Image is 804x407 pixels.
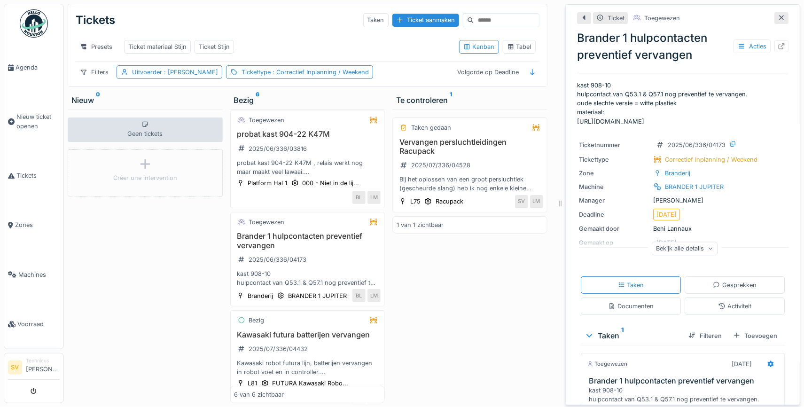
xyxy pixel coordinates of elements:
div: Tabel [507,42,531,51]
div: SV [515,195,528,208]
div: Racupack [436,197,463,206]
div: Zone [579,169,649,178]
div: Nieuw [71,94,219,106]
div: Bekijk alle details [652,242,718,255]
span: Voorraad [17,320,60,329]
div: Kawasaki robot futura lijn, batterijen vervangen in robot voet en in controller. Deze staan in ee... [234,359,381,376]
span: Machines [18,270,60,279]
div: Branderij [248,291,273,300]
div: Presets [76,40,117,54]
span: Agenda [16,63,60,72]
div: Toegewezen [644,14,680,23]
a: Tickets [4,151,63,200]
div: kast 908-10 hulpcontact van Q53.1 & Q57.1 nog preventief te vervangen. oude slechte versie = witt... [234,269,381,287]
div: Taken [363,13,389,27]
div: Uitvoerder [132,68,218,77]
div: Gemaakt door [579,224,649,233]
div: Kanban [463,42,495,51]
div: Toegewezen [249,218,285,227]
div: BL [352,289,366,302]
sup: 1 [621,330,624,341]
div: Taken [618,281,644,290]
h3: Vervangen persluchtleidingen Racupack [397,138,543,156]
a: Machines [4,250,63,299]
li: SV [8,360,22,375]
div: Bezig [249,316,265,325]
h3: Brander 1 hulpcontacten preventief vervangen [234,232,381,250]
a: Zones [4,200,63,250]
div: LM [530,195,543,208]
span: : Correctief Inplanning / Weekend [271,69,369,76]
div: Acties [734,39,771,53]
div: Branderij [665,169,690,178]
div: Deadline [579,210,649,219]
sup: 6 [256,94,260,106]
div: Ticket materiaal Stijn [128,42,187,51]
div: Machine [579,182,649,191]
h3: Brander 1 hulpcontacten preventief vervangen [589,376,781,385]
div: 2025/07/336/04528 [411,161,470,170]
div: Tickettype [579,155,649,164]
span: : [PERSON_NAME] [162,69,218,76]
div: 2025/06/336/03816 [249,144,307,153]
div: FUTURA Kawasaki Robo... [273,379,349,388]
div: 2025/07/336/04432 [249,344,308,353]
div: Bij het oplossen van een groot persluchtlek (gescheurde slang) heb ik nog enkele kleine lekken op... [397,175,543,193]
div: BRANDER 1 JUPITER [289,291,347,300]
div: Gesprekken [713,281,757,290]
div: Te controleren [396,94,544,106]
div: Technicus [26,357,60,364]
div: LM [367,191,381,204]
span: Zones [15,220,60,229]
li: [PERSON_NAME] [26,357,60,377]
div: Tickets [76,8,115,32]
div: Toegewezen [249,116,285,125]
div: L75 [410,197,421,206]
div: Créer une intervention [113,173,177,182]
img: Badge_color-CXgf-gQk.svg [20,9,48,38]
div: Geen tickets [68,117,223,142]
a: SV Technicus[PERSON_NAME] [8,357,60,380]
div: 000 - Niet in de lij... [303,179,359,188]
div: 2025/06/336/04173 [249,255,307,264]
div: 1 van 1 zichtbaar [397,220,444,229]
div: Beni Lannaux [579,224,787,233]
div: Ticket [608,14,624,23]
p: kast 908-10 hulpcontact van Q53.1 & Q57.1 nog preventief te vervangen. oude slechte versie = witt... [577,81,788,126]
div: Manager [579,196,649,205]
div: Ticketnummer [579,141,649,149]
a: Agenda [4,43,63,92]
div: [DATE] [732,360,752,368]
div: BRANDER 1 JUPITER [665,182,724,191]
div: Volgorde op Deadline [453,65,523,79]
div: BL [352,191,366,204]
div: Taken [585,330,681,341]
div: Bezig [234,94,382,106]
h3: probat kast 904-22 K47M [234,130,381,139]
div: Brander 1 hulpcontacten preventief vervangen [577,30,788,63]
div: probat kast 904-22 K47M , relais werkt nog maar maakt veel lawaai. Kans op defect. te vervangen [234,158,381,176]
span: Nieuw ticket openen [16,112,60,130]
div: Activiteit [718,302,751,311]
a: Voorraad [4,299,63,349]
div: Correctief Inplanning / Weekend [665,155,757,164]
div: Filters [76,65,113,79]
div: [DATE] [656,210,677,219]
div: Ticket aanmaken [392,14,459,26]
sup: 0 [96,94,100,106]
div: Filteren [685,329,726,342]
div: Toegewezen [587,360,627,368]
div: Taken gedaan [411,123,451,132]
h3: Kawasaki futura batterijen vervangen [234,330,381,339]
div: L81 [248,379,258,388]
div: [PERSON_NAME] [579,196,787,205]
div: Platform Hal 1 [248,179,288,188]
div: 6 van 6 zichtbaar [234,390,284,399]
div: Ticket Stijn [199,42,230,51]
div: LM [367,289,381,302]
sup: 1 [450,94,452,106]
span: Tickets [16,171,60,180]
div: Documenten [608,302,654,311]
div: 2025/06/336/04173 [668,141,726,149]
a: Nieuw ticket openen [4,92,63,151]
